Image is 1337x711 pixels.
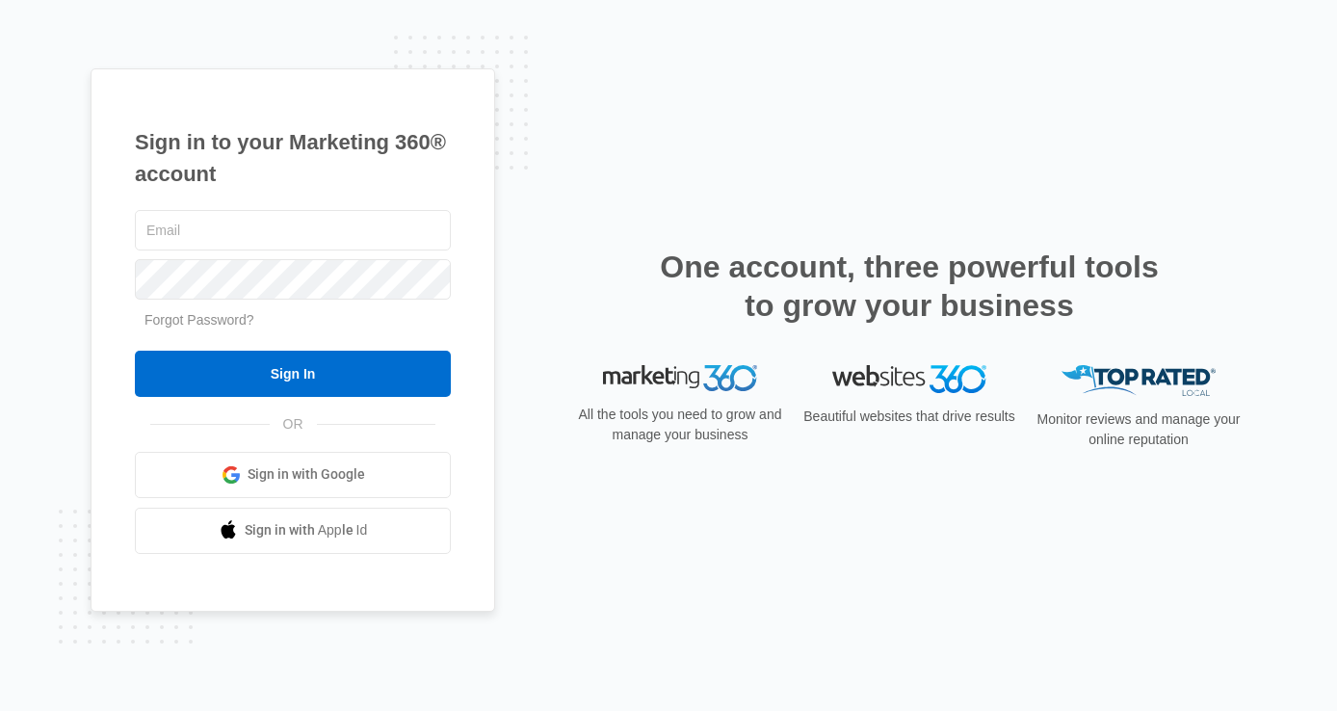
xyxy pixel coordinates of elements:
[270,414,317,434] span: OR
[1031,409,1246,450] p: Monitor reviews and manage your online reputation
[801,407,1017,427] p: Beautiful websites that drive results
[832,365,986,393] img: Websites 360
[248,464,365,485] span: Sign in with Google
[654,248,1165,325] h2: One account, three powerful tools to grow your business
[572,405,788,445] p: All the tools you need to grow and manage your business
[135,508,451,554] a: Sign in with Apple Id
[245,520,368,540] span: Sign in with Apple Id
[135,210,451,250] input: Email
[1062,365,1216,397] img: Top Rated Local
[144,312,254,328] a: Forgot Password?
[135,126,451,190] h1: Sign in to your Marketing 360® account
[135,452,451,498] a: Sign in with Google
[603,365,757,392] img: Marketing 360
[135,351,451,397] input: Sign In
